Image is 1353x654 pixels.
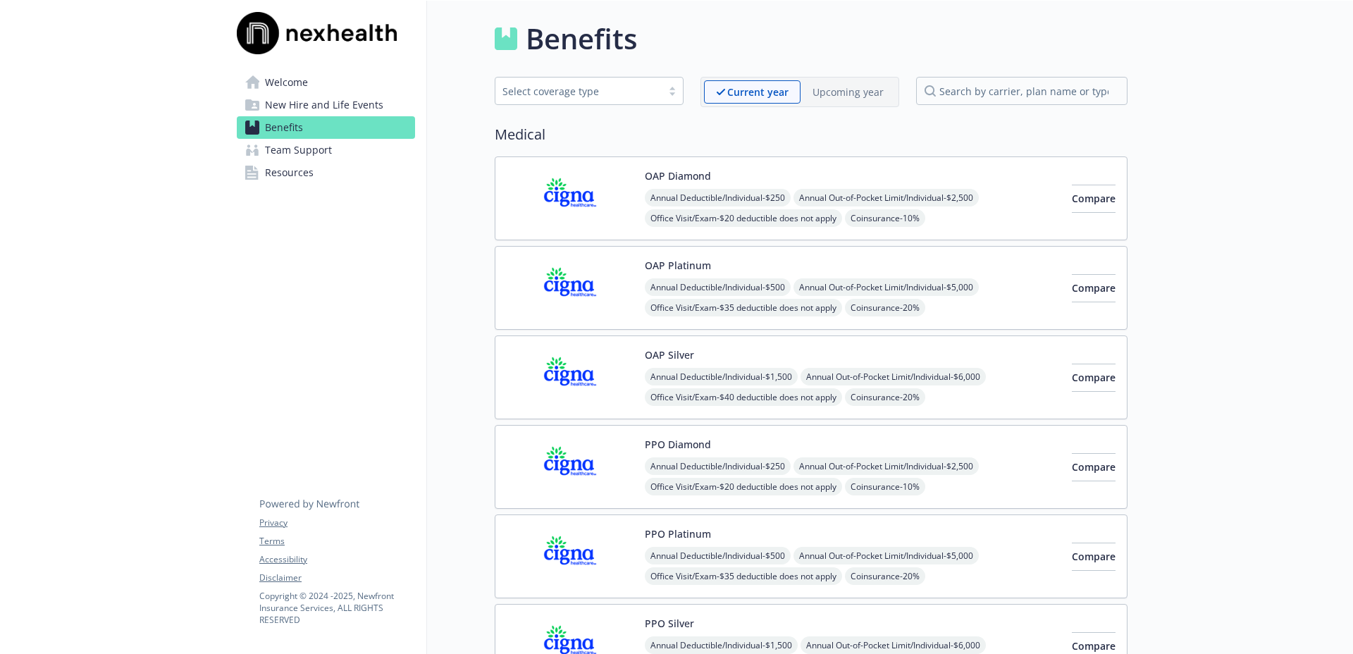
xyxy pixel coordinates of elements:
[259,590,414,626] p: Copyright © 2024 - 2025 , Newfront Insurance Services, ALL RIGHTS RESERVED
[645,478,842,495] span: Office Visit/Exam - $20 deductible does not apply
[645,189,791,206] span: Annual Deductible/Individual - $250
[507,168,634,228] img: CIGNA carrier logo
[645,347,694,362] button: OAP Silver
[259,517,414,529] a: Privacy
[1072,274,1116,302] button: Compare
[507,526,634,586] img: CIGNA carrier logo
[645,526,711,541] button: PPO Platinum
[727,85,789,99] p: Current year
[1072,550,1116,563] span: Compare
[845,299,925,316] span: Coinsurance - 20%
[237,139,415,161] a: Team Support
[1072,453,1116,481] button: Compare
[645,388,842,406] span: Office Visit/Exam - $40 deductible does not apply
[1072,460,1116,474] span: Compare
[1072,639,1116,653] span: Compare
[259,553,414,566] a: Accessibility
[526,18,637,60] h1: Benefits
[507,347,634,407] img: CIGNA carrier logo
[237,94,415,116] a: New Hire and Life Events
[507,437,634,497] img: CIGNA carrier logo
[845,478,925,495] span: Coinsurance - 10%
[237,161,415,184] a: Resources
[916,77,1127,105] input: search by carrier, plan name or type
[645,299,842,316] span: Office Visit/Exam - $35 deductible does not apply
[265,71,308,94] span: Welcome
[645,547,791,564] span: Annual Deductible/Individual - $500
[265,116,303,139] span: Benefits
[259,572,414,584] a: Disclaimer
[507,258,634,318] img: CIGNA carrier logo
[237,71,415,94] a: Welcome
[1072,364,1116,392] button: Compare
[645,168,711,183] button: OAP Diamond
[645,278,791,296] span: Annual Deductible/Individual - $500
[237,116,415,139] a: Benefits
[265,161,314,184] span: Resources
[793,547,979,564] span: Annual Out-of-Pocket Limit/Individual - $5,000
[645,368,798,385] span: Annual Deductible/Individual - $1,500
[645,258,711,273] button: OAP Platinum
[645,616,694,631] button: PPO Silver
[801,636,986,654] span: Annual Out-of-Pocket Limit/Individual - $6,000
[1072,281,1116,295] span: Compare
[801,368,986,385] span: Annual Out-of-Pocket Limit/Individual - $6,000
[645,209,842,227] span: Office Visit/Exam - $20 deductible does not apply
[259,535,414,548] a: Terms
[813,85,884,99] p: Upcoming year
[1072,371,1116,384] span: Compare
[645,437,711,452] button: PPO Diamond
[845,567,925,585] span: Coinsurance - 20%
[793,457,979,475] span: Annual Out-of-Pocket Limit/Individual - $2,500
[645,457,791,475] span: Annual Deductible/Individual - $250
[793,278,979,296] span: Annual Out-of-Pocket Limit/Individual - $5,000
[1072,185,1116,213] button: Compare
[265,139,332,161] span: Team Support
[502,84,655,99] div: Select coverage type
[265,94,383,116] span: New Hire and Life Events
[495,124,1127,145] h2: Medical
[845,209,925,227] span: Coinsurance - 10%
[645,636,798,654] span: Annual Deductible/Individual - $1,500
[1072,543,1116,571] button: Compare
[1072,192,1116,205] span: Compare
[845,388,925,406] span: Coinsurance - 20%
[793,189,979,206] span: Annual Out-of-Pocket Limit/Individual - $2,500
[645,567,842,585] span: Office Visit/Exam - $35 deductible does not apply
